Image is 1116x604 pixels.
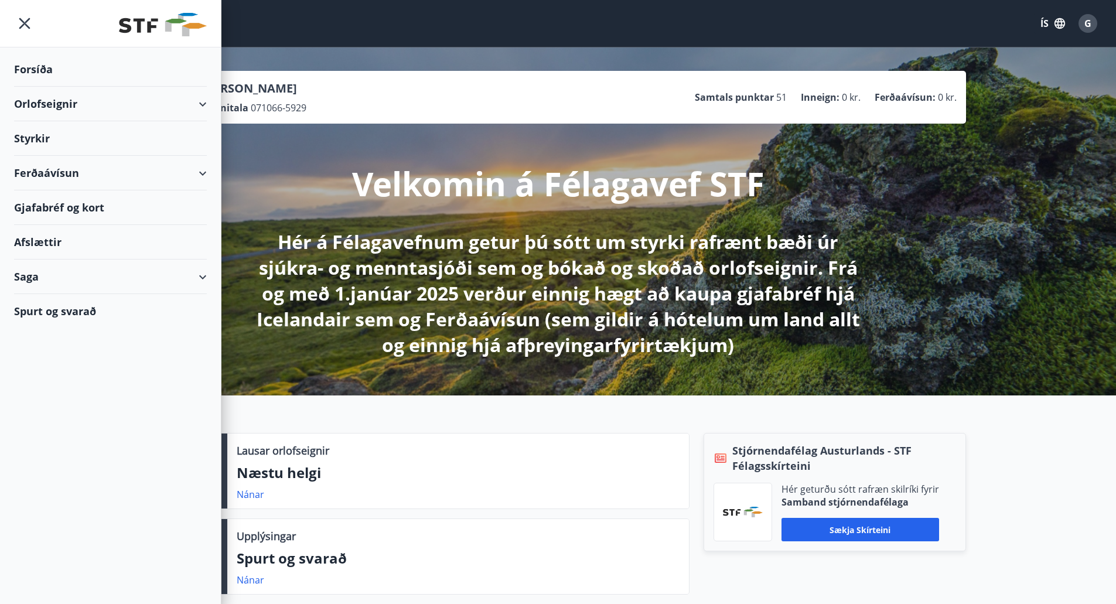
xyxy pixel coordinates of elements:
[938,91,957,104] span: 0 kr.
[1074,9,1102,37] button: G
[14,260,207,294] div: Saga
[723,507,763,517] img: vjCaq2fThgY3EUYqSgpjEiBg6WP39ov69hlhuPVN.png
[781,518,939,541] button: Sækja skírteini
[119,13,207,36] img: union_logo
[14,87,207,121] div: Orlofseignir
[14,294,207,328] div: Spurt og svarað
[14,121,207,156] div: Styrkir
[237,443,329,458] p: Lausar orlofseignir
[776,91,787,104] span: 51
[14,156,207,190] div: Ferðaávísun
[237,574,264,586] a: Nánar
[202,80,306,97] p: [PERSON_NAME]
[14,190,207,225] div: Gjafabréf og kort
[14,52,207,87] div: Forsíða
[14,225,207,260] div: Afslættir
[237,528,296,544] p: Upplýsingar
[732,443,956,473] span: Stjórnendafélag Austurlands - STF Félagsskírteini
[1034,13,1071,34] button: ÍS
[237,548,680,568] p: Spurt og svarað
[875,91,936,104] p: Ferðaávísun :
[781,483,939,496] p: Hér geturðu sótt rafræn skilríki fyrir
[842,91,861,104] span: 0 kr.
[801,91,839,104] p: Inneign :
[237,488,264,501] a: Nánar
[695,91,774,104] p: Samtals punktar
[237,463,680,483] p: Næstu helgi
[14,13,35,34] button: menu
[249,229,868,358] p: Hér á Félagavefnum getur þú sótt um styrki rafrænt bæði úr sjúkra- og menntasjóði sem og bókað og...
[202,101,248,114] p: Kennitala
[352,161,765,206] p: Velkomin á Félagavef STF
[251,101,306,114] span: 071066-5929
[1084,17,1091,30] span: G
[781,496,939,509] p: Samband stjórnendafélaga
